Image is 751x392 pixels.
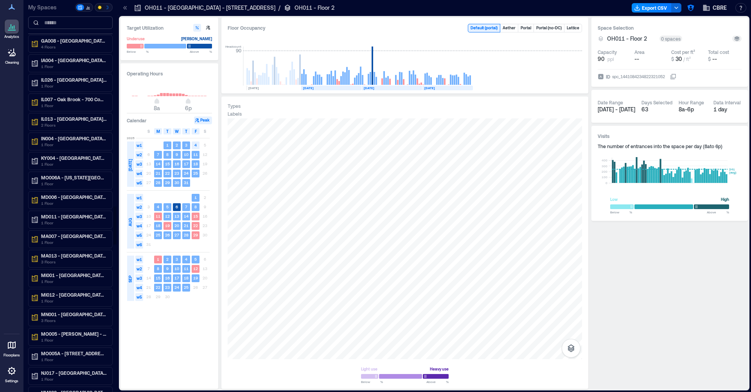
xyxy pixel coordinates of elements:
[135,141,143,149] span: w1
[147,128,150,134] span: S
[181,35,212,43] div: [PERSON_NAME]
[41,194,107,200] p: MD006 - [GEOGRAPHIC_DATA] - [STREET_ADDRESS][PERSON_NAME]
[135,241,143,249] span: w6
[41,239,107,245] p: 1 Floor
[41,181,107,187] p: 1 Floor
[193,214,198,218] text: 15
[41,38,107,44] p: GA008 - [GEOGRAPHIC_DATA] - [STREET_ADDRESS]
[713,4,727,12] span: CBRE
[135,151,143,159] span: w2
[156,276,160,280] text: 15
[4,353,20,358] p: Floorplans
[671,49,695,55] div: Cost per ft²
[598,55,631,63] button: 90 ppl
[185,105,192,111] span: 6p
[145,4,275,12] p: OH011 - [GEOGRAPHIC_DATA] - [STREET_ADDRESS]
[610,210,632,215] span: Below %
[679,106,707,113] div: 8a - 6p
[194,204,197,209] text: 8
[41,233,107,239] p: MA007 - [GEOGRAPHIC_DATA] - 800 Boylston
[518,24,534,32] button: Portal
[248,86,259,90] text: [DATE]
[156,171,160,175] text: 21
[193,161,198,166] text: 18
[500,24,518,32] button: Aether
[193,233,198,237] text: 29
[41,278,107,285] p: 1 Floor
[165,171,170,175] text: 22
[174,171,179,175] text: 23
[176,143,178,147] text: 2
[193,266,198,271] text: 12
[634,49,645,55] div: Area
[156,214,160,218] text: 11
[157,266,159,271] text: 8
[676,55,682,62] span: 30
[127,49,149,54] span: Below %
[165,214,170,218] text: 12
[670,73,676,80] button: IDspc_1441084234822321052
[204,128,206,134] span: S
[41,220,107,226] p: 1 Floor
[176,257,178,261] text: 3
[193,152,198,157] text: 11
[683,56,691,62] span: / ft²
[606,73,610,81] span: ID
[361,379,383,384] span: Below %
[721,195,729,203] div: High
[713,99,741,106] div: Data Interval
[157,257,159,261] text: 1
[41,63,107,70] p: 1 Floor
[135,179,143,187] span: w5
[135,293,143,301] span: w5
[165,180,170,185] text: 29
[228,103,241,109] div: Types
[468,24,500,32] button: Default (portal)
[610,195,618,203] div: Low
[184,180,189,185] text: 31
[165,233,170,237] text: 26
[190,49,212,54] span: Above %
[185,257,187,261] text: 4
[127,276,133,283] span: SEP
[5,60,19,65] p: Cleaning
[156,233,160,237] text: 25
[228,24,462,32] div: Floor Occupancy
[185,143,187,147] text: 3
[176,152,178,157] text: 9
[632,3,672,13] button: Export CSV
[598,24,742,32] h3: Space Selection
[295,4,334,12] p: OH011 - Floor 2
[184,285,189,290] text: 25
[156,128,160,134] span: M
[174,180,179,185] text: 30
[193,276,198,280] text: 19
[135,194,143,202] span: w1
[659,36,682,42] div: 0 spaces
[194,116,212,124] button: Peak
[127,136,135,140] span: 2025
[28,4,74,11] p: My Spaces
[41,155,107,161] p: KY004 - [GEOGRAPHIC_DATA] - [STREET_ADDRESS]
[4,34,19,39] p: Analytics
[135,222,143,230] span: w4
[2,362,21,386] a: Settings
[41,57,107,63] p: IA004 - [GEOGRAPHIC_DATA] - [STREET_ADDRESS]
[174,276,179,280] text: 17
[607,35,647,43] span: OH011 - Floor 2
[135,256,143,263] span: w1
[135,170,143,177] span: w4
[41,77,107,83] p: IL026 - [GEOGRAPHIC_DATA] - [STREET_ADDRESS]
[166,128,169,134] span: T
[5,379,18,383] p: Settings
[157,152,159,157] text: 7
[174,266,179,271] text: 10
[165,223,170,228] text: 19
[41,44,107,50] p: 4 Floors
[278,4,280,12] p: /
[135,231,143,239] span: w5
[41,259,107,265] p: 3 Floors
[605,181,607,185] tspan: 0
[41,292,107,298] p: MI012 - [GEOGRAPHIC_DATA] - [STREET_ADDRESS]
[598,99,623,106] div: Date Range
